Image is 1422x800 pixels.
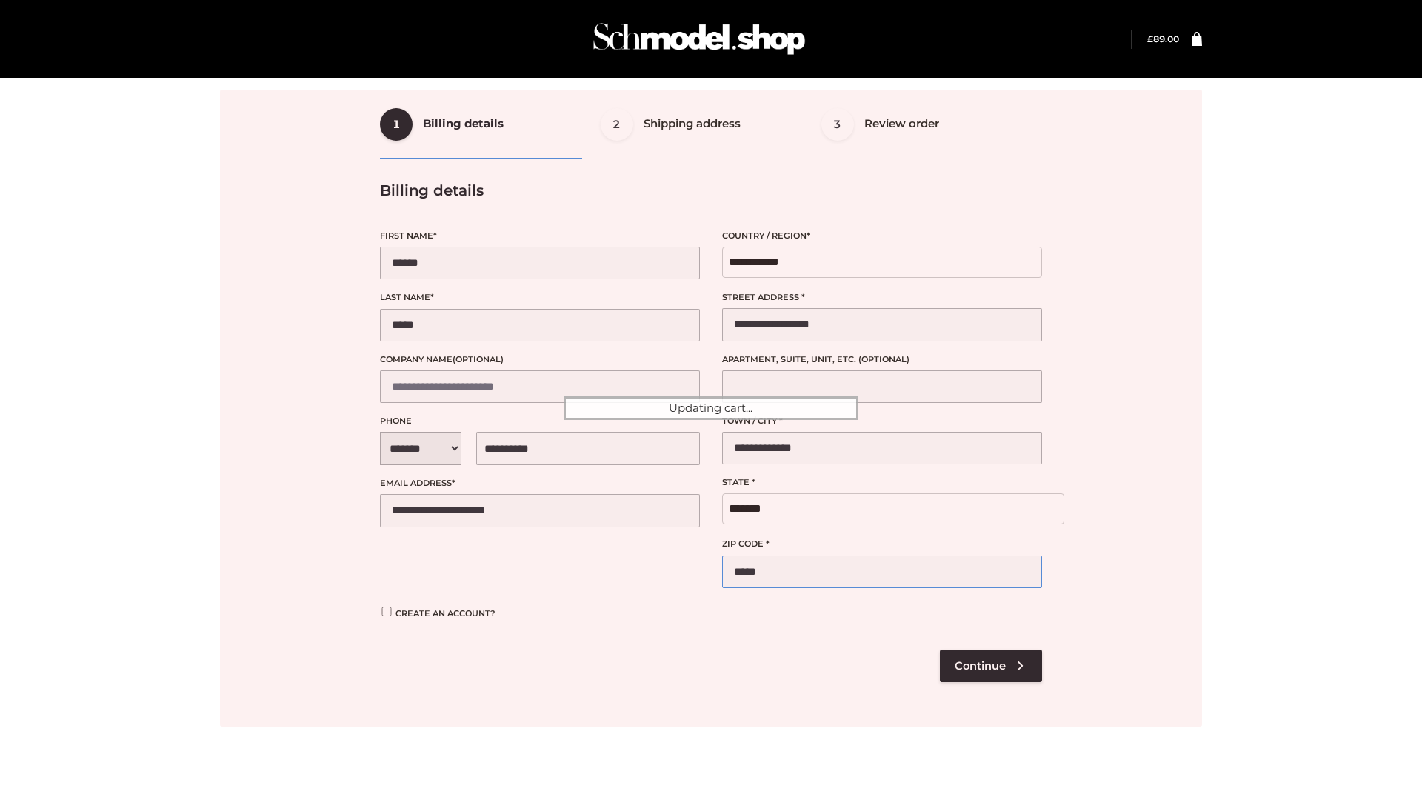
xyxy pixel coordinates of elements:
span: £ [1147,33,1153,44]
img: Schmodel Admin 964 [588,10,810,68]
div: Updating cart... [564,396,858,420]
a: £89.00 [1147,33,1179,44]
bdi: 89.00 [1147,33,1179,44]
